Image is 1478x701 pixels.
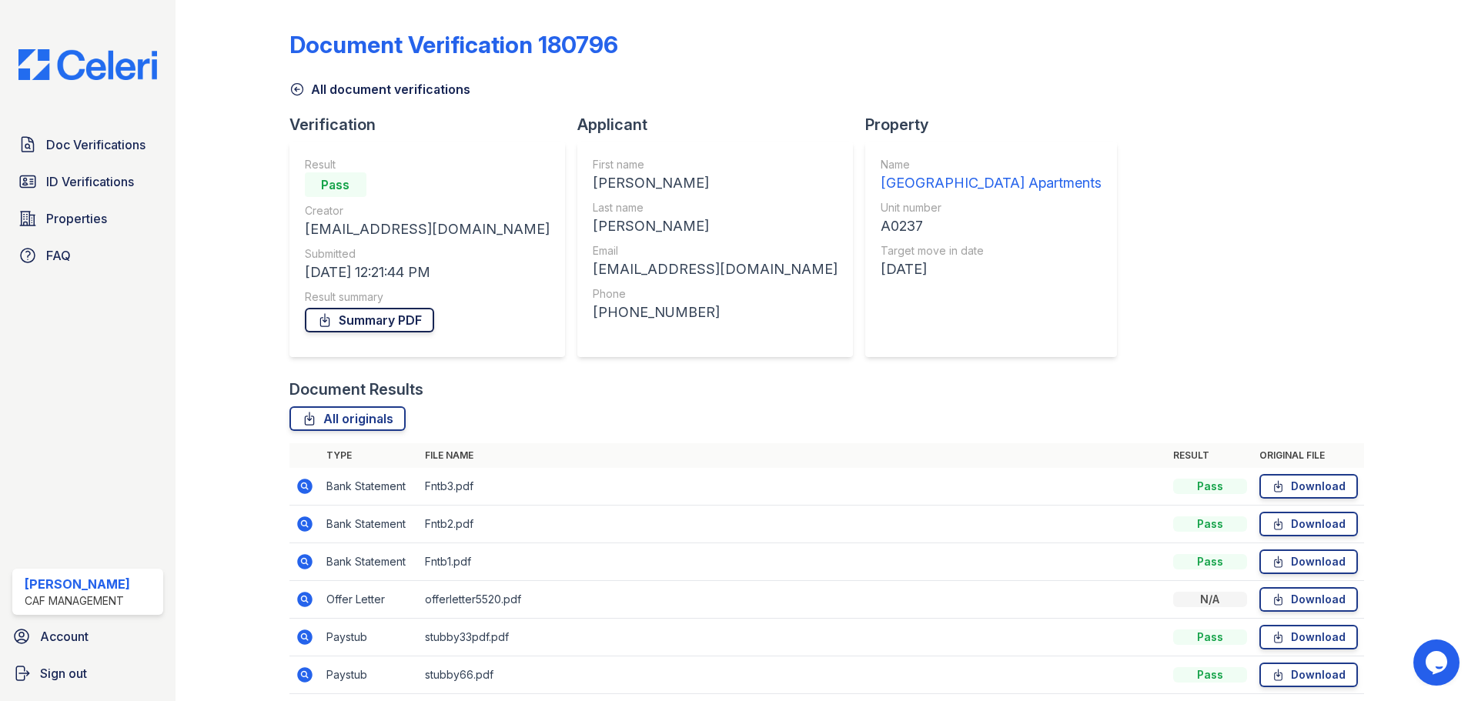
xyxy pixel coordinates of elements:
[40,664,87,683] span: Sign out
[593,200,838,215] div: Last name
[593,286,838,302] div: Phone
[1173,554,1247,569] div: Pass
[1259,549,1358,574] a: Download
[12,240,163,271] a: FAQ
[593,243,838,259] div: Email
[46,246,71,265] span: FAQ
[305,219,550,240] div: [EMAIL_ADDRESS][DOMAIN_NAME]
[1167,443,1253,468] th: Result
[593,215,838,237] div: [PERSON_NAME]
[6,49,169,80] img: CE_Logo_Blue-a8612792a0a2168367f1c8372b55b34899dd931a85d93a1a3d3e32e68fde9ad4.png
[881,157,1102,194] a: Name [GEOGRAPHIC_DATA] Apartments
[320,581,419,619] td: Offer Letter
[46,172,134,191] span: ID Verifications
[1413,639,1463,686] iframe: chat widget
[881,157,1102,172] div: Name
[305,289,550,305] div: Result summary
[320,468,419,506] td: Bank Statement
[12,166,163,197] a: ID Verifications
[419,506,1167,543] td: Fntb2.pdf
[289,114,577,135] div: Verification
[40,627,89,646] span: Account
[419,543,1167,581] td: Fntb1.pdf
[12,129,163,160] a: Doc Verifications
[46,135,145,154] span: Doc Verifications
[1259,625,1358,649] a: Download
[1259,512,1358,536] a: Download
[881,215,1102,237] div: A0237
[6,658,169,689] a: Sign out
[881,172,1102,194] div: [GEOGRAPHIC_DATA] Apartments
[320,619,419,656] td: Paystub
[320,543,419,581] td: Bank Statement
[593,259,838,280] div: [EMAIL_ADDRESS][DOMAIN_NAME]
[881,200,1102,215] div: Unit number
[419,468,1167,506] td: Fntb3.pdf
[46,209,107,228] span: Properties
[305,246,550,262] div: Submitted
[25,575,130,593] div: [PERSON_NAME]
[6,621,169,652] a: Account
[305,203,550,219] div: Creator
[419,581,1167,619] td: offerletter5520.pdf
[1173,629,1247,645] div: Pass
[419,656,1167,694] td: stubby66.pdf
[1259,663,1358,687] a: Download
[305,262,550,283] div: [DATE] 12:21:44 PM
[1173,479,1247,494] div: Pass
[593,172,838,194] div: [PERSON_NAME]
[593,157,838,172] div: First name
[881,243,1102,259] div: Target move in date
[1259,474,1358,499] a: Download
[419,443,1167,468] th: File name
[320,443,419,468] th: Type
[419,619,1167,656] td: stubby33pdf.pdf
[881,259,1102,280] div: [DATE]
[305,157,550,172] div: Result
[289,80,470,98] a: All document verifications
[1253,443,1364,468] th: Original file
[320,656,419,694] td: Paystub
[305,172,366,197] div: Pass
[1259,587,1358,612] a: Download
[593,302,838,323] div: [PHONE_NUMBER]
[289,379,423,400] div: Document Results
[25,593,130,609] div: CAF Management
[12,203,163,234] a: Properties
[320,506,419,543] td: Bank Statement
[1173,516,1247,532] div: Pass
[1173,667,1247,683] div: Pass
[865,114,1129,135] div: Property
[577,114,865,135] div: Applicant
[1173,592,1247,607] div: N/A
[289,406,406,431] a: All originals
[289,31,618,58] div: Document Verification 180796
[305,308,434,332] a: Summary PDF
